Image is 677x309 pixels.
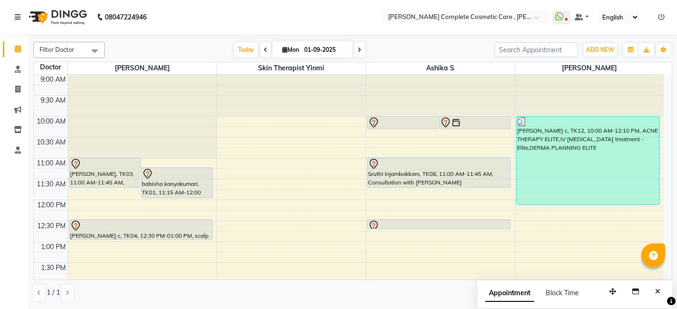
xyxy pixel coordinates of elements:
[234,42,258,57] span: Today
[280,46,301,53] span: Mon
[24,4,90,30] img: logo
[68,62,217,74] span: [PERSON_NAME]
[517,116,660,204] div: [PERSON_NAME] c, TK12, 10:00 AM-12:10 PM, ACNE THERAPY ELITE,IV [MEDICAL_DATA] treatment - Elite,...
[39,263,68,273] div: 1:30 PM
[34,62,68,72] div: Doctor
[105,4,147,30] b: 08047224946
[39,242,68,252] div: 1:00 PM
[586,46,614,53] span: ADD NEW
[35,116,68,126] div: 10:00 AM
[368,220,510,229] div: [PERSON_NAME] c, TK04, 12:30 PM-12:45 PM, follow up discussion
[35,137,68,147] div: 10:30 AM
[515,62,664,74] span: [PERSON_NAME]
[637,271,667,299] iframe: chat widget
[217,62,366,74] span: skin therapist yinmi
[70,158,140,187] div: [PERSON_NAME], TK03, 11:00 AM-11:45 AM, Consultation with [PERSON_NAME]
[40,46,74,53] span: Filter Doctor
[495,42,578,57] input: Search Appointment
[546,289,579,297] span: Block Time
[39,75,68,85] div: 9:00 AM
[439,116,510,129] div: [PERSON_NAME] s, TK09, 10:00 AM-10:20 AM, ACNE THERAPY BASIC
[301,43,349,57] input: 2025-09-01
[368,158,510,187] div: Sruthi injambakkam, TK08, 11:00 AM-11:45 AM, Consultation with [PERSON_NAME]
[47,288,60,298] span: 1 / 1
[368,116,438,129] div: [PERSON_NAME] v, TK07, 10:00 AM-10:20 AM, DERMA PLANNING BASIC
[35,158,68,168] div: 11:00 AM
[35,200,68,210] div: 12:00 PM
[39,96,68,106] div: 9:30 AM
[141,168,212,198] div: babisha kanyakumari, TK01, 11:15 AM-12:00 PM, [MEDICAL_DATA] lip basic
[70,220,212,239] div: [PERSON_NAME] c, TK04, 12:30 PM-01:00 PM, scalp detox silver
[584,43,617,57] button: ADD NEW
[485,285,534,302] span: Appointment
[35,179,68,189] div: 11:30 AM
[35,221,68,231] div: 12:30 PM
[366,62,515,74] span: ashika s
